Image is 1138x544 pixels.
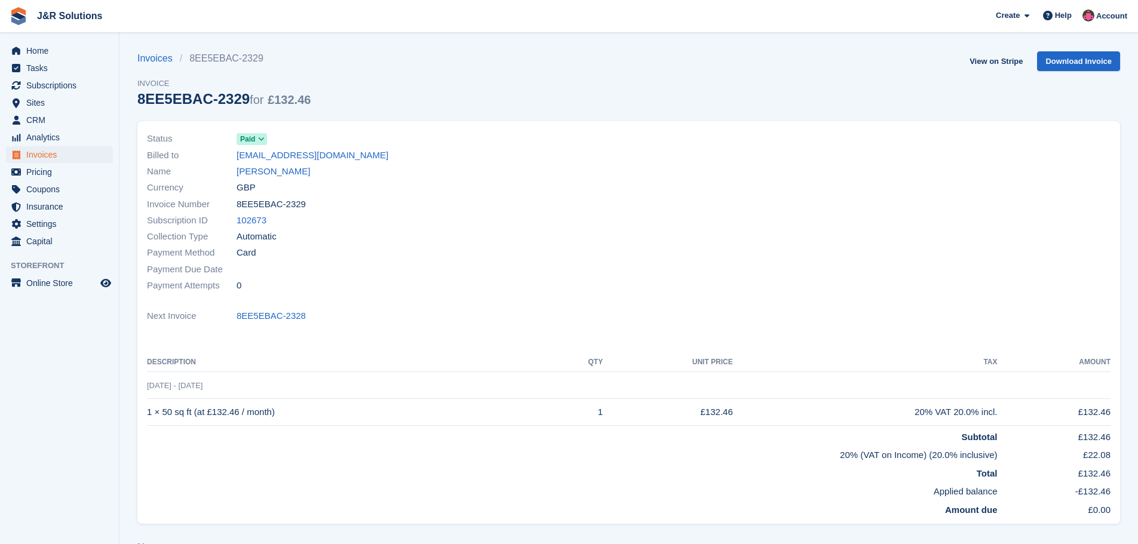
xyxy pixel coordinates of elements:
a: menu [6,216,113,232]
td: Applied balance [147,480,998,499]
span: Settings [26,216,98,232]
span: 8EE5EBAC-2329 [237,198,306,211]
span: Create [996,10,1020,21]
td: 1 × 50 sq ft (at £132.46 / month) [147,399,556,426]
span: Payment Attempts [147,279,237,293]
span: Invoices [26,146,98,163]
span: Tasks [26,60,98,76]
th: Description [147,353,556,372]
span: Subscriptions [26,77,98,94]
a: menu [6,94,113,111]
td: £22.08 [998,444,1111,462]
span: Invoice [137,78,311,90]
td: £132.46 [998,462,1111,481]
a: Paid [237,132,267,146]
td: -£132.46 [998,480,1111,499]
td: £132.46 [998,425,1111,444]
span: Name [147,165,237,179]
span: [DATE] - [DATE] [147,381,203,390]
a: menu [6,275,113,291]
th: Tax [733,353,998,372]
span: Billed to [147,149,237,162]
a: [PERSON_NAME] [237,165,310,179]
span: for [250,93,263,106]
td: £132.46 [998,399,1111,426]
a: 102673 [237,214,266,228]
a: menu [6,181,113,198]
td: £0.00 [998,499,1111,517]
a: View on Stripe [965,51,1027,71]
th: QTY [556,353,603,372]
span: Insurance [26,198,98,215]
a: Download Invoice [1037,51,1120,71]
span: Collection Type [147,230,237,244]
span: Payment Method [147,246,237,260]
a: menu [6,164,113,180]
th: Unit Price [603,353,733,372]
span: Help [1055,10,1072,21]
a: menu [6,233,113,250]
div: 8EE5EBAC-2329 [137,91,311,107]
nav: breadcrumbs [137,51,311,66]
span: CRM [26,112,98,128]
td: 20% (VAT on Income) (20.0% inclusive) [147,444,998,462]
span: Pricing [26,164,98,180]
strong: Amount due [945,505,998,515]
a: 8EE5EBAC-2328 [237,309,306,323]
strong: Subtotal [962,432,998,442]
span: Coupons [26,181,98,198]
span: £132.46 [268,93,311,106]
img: Julie Morgan [1082,10,1094,21]
a: menu [6,198,113,215]
span: Online Store [26,275,98,291]
strong: Total [977,468,998,478]
td: £132.46 [603,399,733,426]
span: Capital [26,233,98,250]
a: menu [6,129,113,146]
span: Sites [26,94,98,111]
span: Currency [147,181,237,195]
div: 20% VAT 20.0% incl. [733,405,998,419]
span: Subscription ID [147,214,237,228]
a: menu [6,60,113,76]
span: Card [237,246,256,260]
span: Next Invoice [147,309,237,323]
span: Paid [240,134,255,145]
a: menu [6,112,113,128]
a: menu [6,146,113,163]
span: Automatic [237,230,277,244]
span: Status [147,132,237,146]
span: Home [26,42,98,59]
a: menu [6,77,113,94]
a: J&R Solutions [32,6,107,26]
th: Amount [998,353,1111,372]
span: 0 [237,279,241,293]
span: Invoice Number [147,198,237,211]
img: stora-icon-8386f47178a22dfd0bd8f6a31ec36ba5ce8667c1dd55bd0f319d3a0aa187defe.svg [10,7,27,25]
a: Invoices [137,51,180,66]
span: Payment Due Date [147,263,237,276]
span: Analytics [26,129,98,146]
td: 1 [556,399,603,426]
a: Preview store [99,276,113,290]
a: menu [6,42,113,59]
span: Storefront [11,260,119,272]
span: GBP [237,181,256,195]
a: [EMAIL_ADDRESS][DOMAIN_NAME] [237,149,388,162]
span: Account [1096,10,1127,22]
